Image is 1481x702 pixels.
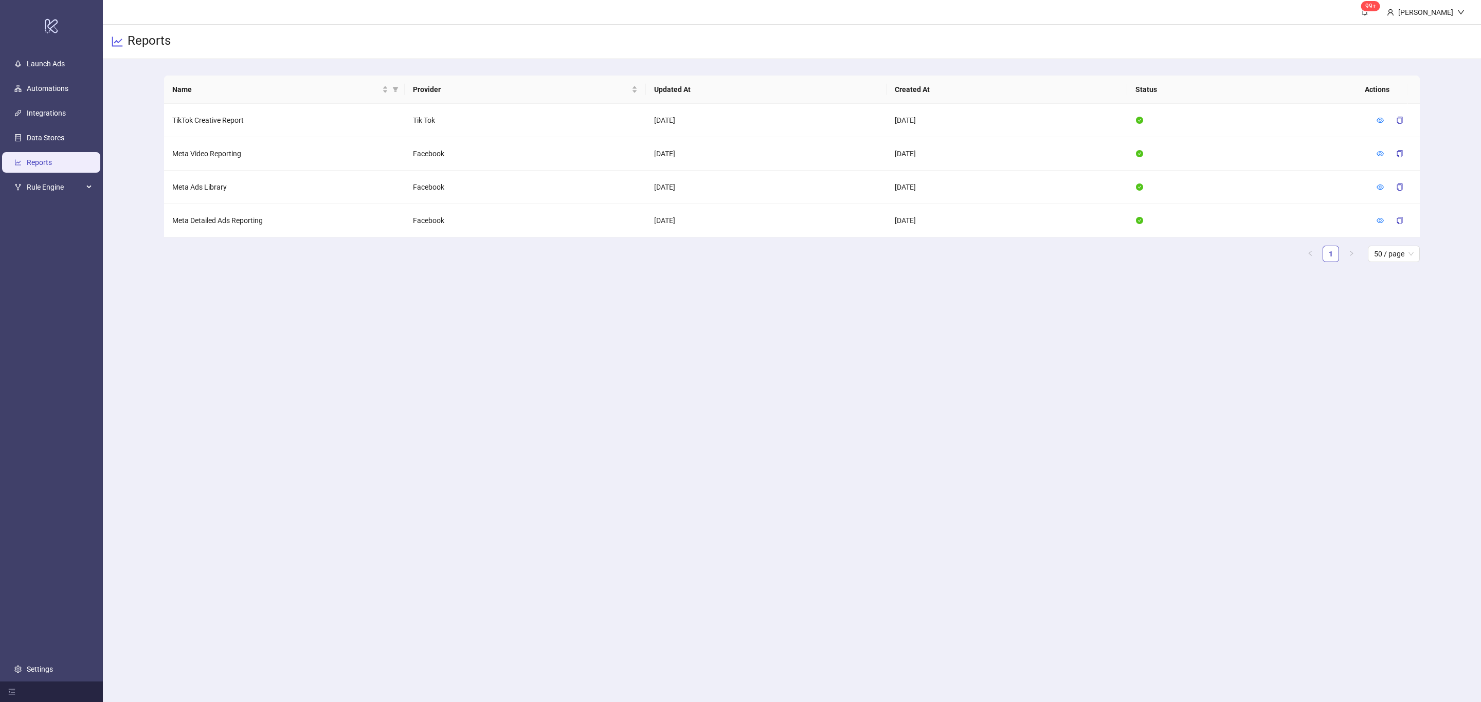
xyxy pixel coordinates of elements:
span: copy [1396,217,1403,224]
span: menu-fold [8,688,15,695]
td: [DATE] [646,104,887,137]
button: left [1302,246,1319,262]
h3: Reports [128,33,171,50]
a: eye [1377,183,1384,191]
td: Meta Detailed Ads Reporting [164,204,405,237]
span: Name [172,84,380,95]
td: Meta Ads Library [164,171,405,204]
td: Tik Tok [405,104,645,137]
span: Provider [413,84,629,95]
div: Page Size [1368,246,1420,262]
td: [DATE] [887,171,1127,204]
div: [PERSON_NAME] [1394,7,1457,18]
button: copy [1388,212,1412,229]
th: Created At [887,76,1127,104]
span: eye [1377,150,1384,157]
a: 1 [1323,246,1339,262]
span: eye [1377,183,1384,191]
span: filter [392,86,399,93]
span: bell [1361,8,1368,15]
span: fork [14,184,22,191]
span: line-chart [111,35,123,48]
span: check-circle [1136,150,1143,157]
span: down [1457,9,1465,16]
td: Facebook [405,204,645,237]
li: Next Page [1343,246,1360,262]
a: Automations [27,85,68,93]
a: Settings [27,665,53,673]
td: [DATE] [887,104,1127,137]
td: [DATE] [887,204,1127,237]
a: eye [1377,116,1384,124]
span: copy [1396,183,1403,191]
li: Previous Page [1302,246,1319,262]
sup: 681 [1361,1,1380,11]
td: Meta Video Reporting [164,137,405,171]
a: Integrations [27,109,66,118]
span: eye [1377,217,1384,224]
span: user [1387,9,1394,16]
td: [DATE] [646,204,887,237]
td: Facebook [405,137,645,171]
a: eye [1377,150,1384,158]
a: Reports [27,159,52,167]
span: filter [390,82,401,97]
th: Status [1127,76,1368,104]
span: Rule Engine [27,177,83,198]
a: Launch Ads [27,60,65,68]
a: eye [1377,216,1384,225]
th: Provider [405,76,645,104]
span: 50 / page [1374,246,1414,262]
th: Actions [1357,76,1408,104]
th: Updated At [646,76,887,104]
span: eye [1377,117,1384,124]
button: copy [1388,145,1412,162]
button: copy [1388,112,1412,128]
td: Facebook [405,171,645,204]
span: copy [1396,117,1403,124]
td: [DATE] [887,137,1127,171]
span: copy [1396,150,1403,157]
span: left [1307,250,1313,256]
a: Data Stores [27,134,64,142]
button: copy [1388,179,1412,195]
td: [DATE] [646,171,887,204]
span: right [1348,250,1354,256]
button: right [1343,246,1360,262]
td: [DATE] [646,137,887,171]
span: check-circle [1136,217,1143,224]
span: check-circle [1136,117,1143,124]
th: Name [164,76,405,104]
span: check-circle [1136,183,1143,191]
li: 1 [1323,246,1339,262]
td: TikTok Creative Report [164,104,405,137]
